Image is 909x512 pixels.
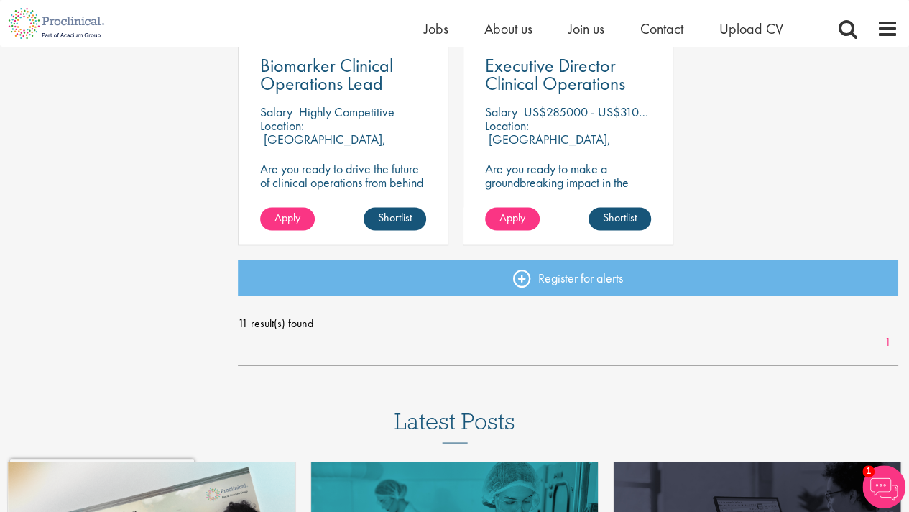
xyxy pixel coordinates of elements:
[238,312,898,334] span: 11 result(s) found
[260,207,315,230] a: Apply
[485,117,529,134] span: Location:
[485,131,611,161] p: [GEOGRAPHIC_DATA], [GEOGRAPHIC_DATA]
[485,53,625,96] span: Executive Director Clinical Operations
[394,408,515,443] h3: Latest Posts
[485,162,651,244] p: Are you ready to make a groundbreaking impact in the world of biotechnology? Join a growing compa...
[260,104,292,120] span: Salary
[568,19,604,38] a: Join us
[10,459,194,502] iframe: reCAPTCHA
[862,465,875,477] span: 1
[499,210,525,225] span: Apply
[485,207,540,230] a: Apply
[260,117,304,134] span: Location:
[877,334,898,350] a: 1
[640,19,683,38] a: Contact
[524,104,715,120] p: US$285000 - US$310000 per annum
[589,207,651,230] a: Shortlist
[364,207,426,230] a: Shortlist
[260,53,393,96] span: Biomarker Clinical Operations Lead
[260,131,386,161] p: [GEOGRAPHIC_DATA], [GEOGRAPHIC_DATA]
[862,465,905,508] img: Chatbot
[260,162,426,230] p: Are you ready to drive the future of clinical operations from behind the scenes? Looking to be in...
[424,19,448,38] a: Jobs
[274,210,300,225] span: Apply
[238,260,898,296] a: Register for alerts
[484,19,532,38] a: About us
[485,57,651,93] a: Executive Director Clinical Operations
[485,104,517,120] span: Salary
[719,19,783,38] a: Upload CV
[299,104,394,120] p: Highly Competitive
[260,57,426,93] a: Biomarker Clinical Operations Lead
